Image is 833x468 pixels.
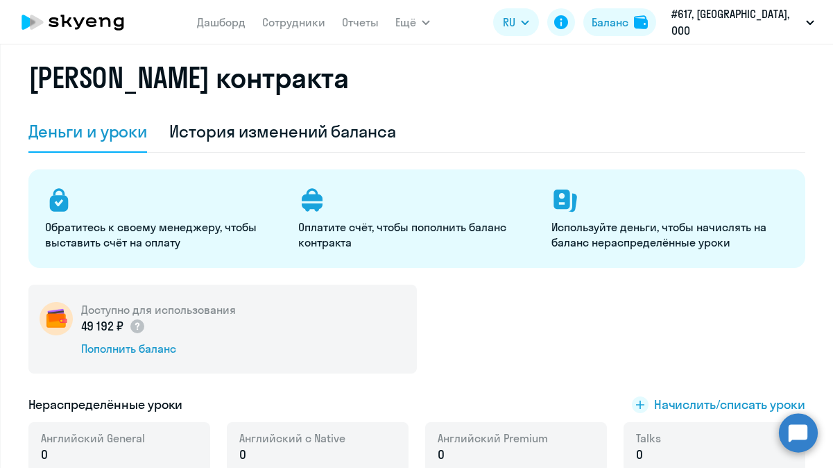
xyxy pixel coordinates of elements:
[342,15,379,29] a: Отчеты
[28,61,349,94] h2: [PERSON_NAME] контракта
[438,431,548,446] span: Английский Premium
[551,219,788,250] p: Используйте деньги, чтобы начислять на баланс нераспределённые уроки
[41,446,48,464] span: 0
[636,431,661,446] span: Talks
[28,120,148,142] div: Деньги и уроки
[634,15,648,29] img: balance
[262,15,325,29] a: Сотрудники
[493,8,539,36] button: RU
[654,396,805,414] span: Начислить/списать уроки
[28,396,183,414] h5: Нераспределённые уроки
[169,120,396,142] div: История изменений баланса
[41,431,145,446] span: Английский General
[592,14,628,31] div: Баланс
[438,446,445,464] span: 0
[664,6,821,39] button: #617, [GEOGRAPHIC_DATA], ООО
[81,341,236,356] div: Пополнить баланс
[636,446,643,464] span: 0
[395,8,430,36] button: Ещё
[197,15,246,29] a: Дашборд
[583,8,656,36] button: Балансbalance
[239,446,246,464] span: 0
[239,431,345,446] span: Английский с Native
[40,302,73,335] img: wallet-circle.png
[503,14,515,31] span: RU
[298,219,535,250] p: Оплатите счёт, чтобы пополнить баланс контракта
[45,219,282,250] p: Обратитесь к своему менеджеру, чтобы выставить счёт на оплату
[671,6,800,39] p: #617, [GEOGRAPHIC_DATA], ООО
[81,317,146,335] p: 49 192 ₽
[81,302,236,317] h5: Доступно для использования
[395,14,416,31] span: Ещё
